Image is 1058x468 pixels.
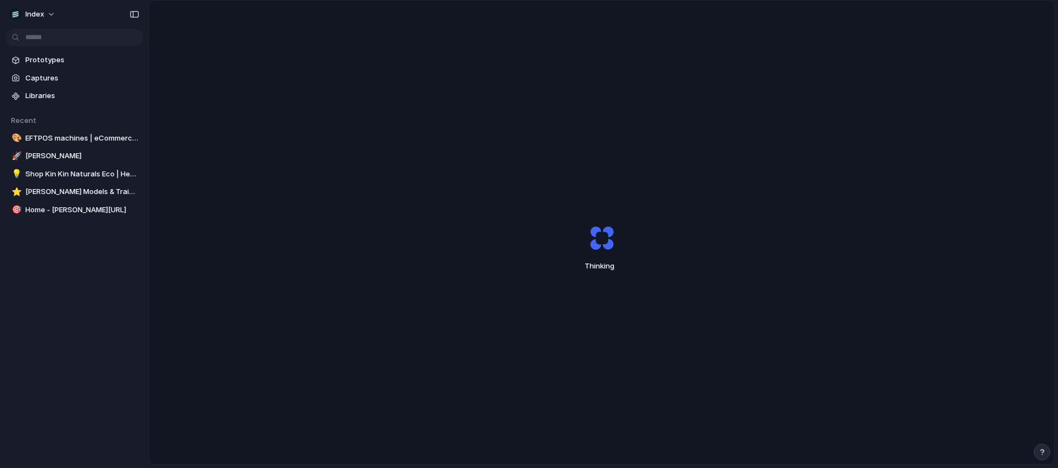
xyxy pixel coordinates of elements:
div: 🎯 [12,203,19,216]
button: 💡 [10,169,21,180]
a: 💡Shop Kin Kin Naturals Eco | Healthylife [6,166,143,182]
span: Prototypes [25,55,139,66]
button: Index [6,6,61,23]
div: 🎨 [12,132,19,144]
span: [PERSON_NAME] Models & Training - [PERSON_NAME][URL] [25,186,139,197]
span: Captures [25,73,139,84]
div: 🚀 [12,150,19,163]
span: Thinking [564,261,640,272]
div: 💡 [12,168,19,180]
a: 🎨EFTPOS machines | eCommerce | free quote | Tyro [6,130,143,147]
span: Recent [11,116,36,125]
div: ⭐ [12,186,19,198]
span: Shop Kin Kin Naturals Eco | Healthylife [25,169,139,180]
button: 🎯 [10,205,21,216]
span: Home - [PERSON_NAME][URL] [25,205,139,216]
span: EFTPOS machines | eCommerce | free quote | Tyro [25,133,139,144]
span: [PERSON_NAME] [25,150,139,162]
a: Libraries [6,88,143,104]
span: Libraries [25,90,139,101]
a: ⭐[PERSON_NAME] Models & Training - [PERSON_NAME][URL] [6,184,143,200]
button: ⭐ [10,186,21,197]
a: 🚀[PERSON_NAME] [6,148,143,164]
a: Prototypes [6,52,143,68]
span: Index [25,9,44,20]
a: 🎯Home - [PERSON_NAME][URL] [6,202,143,218]
button: 🎨 [10,133,21,144]
button: 🚀 [10,150,21,162]
a: Captures [6,70,143,87]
